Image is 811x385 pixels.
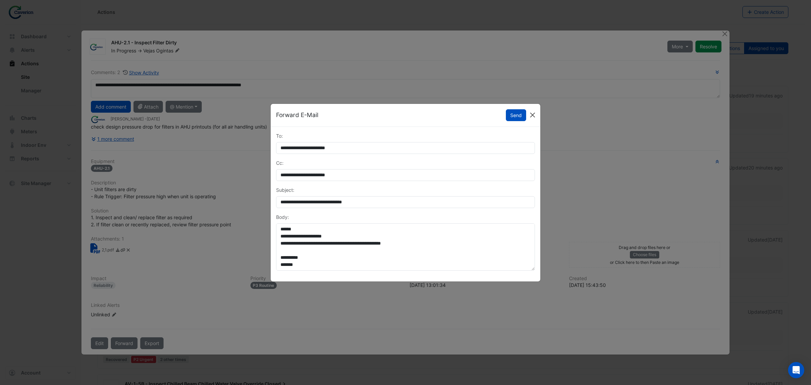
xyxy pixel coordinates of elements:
[276,186,294,194] label: Subject:
[788,362,804,378] div: Open Intercom Messenger
[506,109,526,121] button: Send
[527,110,538,120] button: Close
[276,132,283,139] label: To:
[276,213,289,221] label: Body:
[276,159,284,166] label: Cc:
[276,111,318,119] h5: Forward E-Mail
